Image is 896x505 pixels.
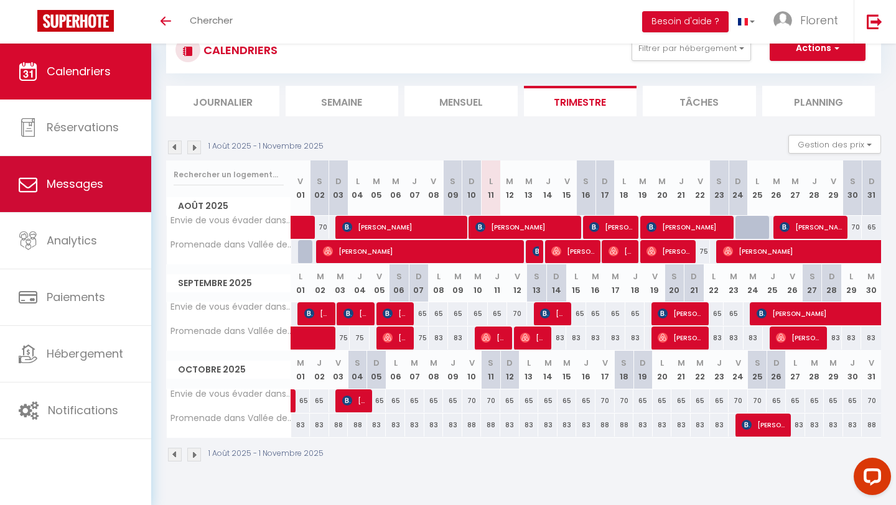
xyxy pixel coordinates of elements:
abbr: M [678,357,685,369]
abbr: L [793,357,797,369]
span: [PERSON_NAME] [323,239,522,263]
span: [PERSON_NAME] [589,215,634,239]
abbr: J [546,175,551,187]
th: 12 [500,160,520,216]
div: 65 [633,389,653,412]
span: [PERSON_NAME] [520,326,546,350]
abbr: L [849,271,853,282]
abbr: J [357,271,362,282]
div: 83 [448,327,468,350]
abbr: D [602,175,608,187]
span: [PERSON_NAME] [646,215,730,239]
th: 23 [724,264,744,302]
th: 09 [443,160,462,216]
th: 06 [386,351,405,389]
span: [PERSON_NAME] [383,326,408,350]
div: 70 [615,389,634,412]
th: 05 [370,264,390,302]
div: 70 [481,389,500,412]
abbr: L [660,357,664,369]
abbr: J [450,357,455,369]
th: 20 [653,351,672,389]
th: 27 [786,160,805,216]
abbr: V [515,271,520,282]
div: 65 [691,389,710,412]
div: 65 [520,389,539,412]
abbr: M [867,271,875,282]
span: Paiements [47,289,105,305]
h3: CALENDRIERS [200,36,278,64]
th: 10 [462,351,482,389]
abbr: M [392,175,399,187]
span: Août 2025 [167,197,291,215]
div: 83 [744,327,763,350]
img: logout [867,14,882,29]
th: 08 [429,264,449,302]
abbr: D [416,271,422,282]
th: 27 [802,264,822,302]
abbr: M [749,271,757,282]
abbr: S [488,357,493,369]
th: 02 [310,264,330,302]
th: 22 [704,264,724,302]
abbr: V [831,175,836,187]
p: 1 Août 2025 - 1 Novembre 2025 [208,141,324,152]
abbr: M [430,357,437,369]
abbr: J [584,357,589,369]
abbr: M [658,175,666,187]
th: 25 [763,264,783,302]
th: 01 [291,264,311,302]
th: 20 [653,160,672,216]
abbr: S [534,271,539,282]
span: Septembre 2025 [167,274,291,292]
span: Octobre 2025 [167,361,291,379]
th: 24 [729,160,748,216]
th: 11 [488,264,508,302]
span: [PERSON_NAME] [646,239,691,263]
abbr: S [671,271,677,282]
abbr: J [850,357,855,369]
abbr: S [621,357,627,369]
th: 06 [386,160,405,216]
abbr: M [639,175,646,187]
th: 31 [862,160,881,216]
th: 17 [605,264,625,302]
span: Florent [800,12,838,28]
div: 83 [625,327,645,350]
th: 28 [822,264,842,302]
li: Semaine [286,86,399,116]
abbr: M [696,357,704,369]
span: Promenade dans Vallée de la Meuse [169,327,293,336]
th: 17 [595,351,615,389]
button: Actions [770,36,866,61]
span: [PERSON_NAME] [342,215,464,239]
abbr: J [770,271,775,282]
th: 10 [468,264,488,302]
button: Gestion des prix [788,135,881,154]
th: 10 [462,160,482,216]
th: 18 [615,351,634,389]
span: Messages [47,176,103,192]
abbr: S [716,175,722,187]
abbr: J [679,175,684,187]
abbr: M [811,357,818,369]
th: 12 [507,264,527,302]
div: 65 [409,302,429,325]
div: 65 [653,389,672,412]
abbr: D [869,175,875,187]
span: [PERSON_NAME] [475,215,578,239]
div: 83 [429,327,449,350]
th: 06 [390,264,409,302]
input: Rechercher un logement... [174,164,284,186]
abbr: D [335,175,342,187]
div: 70 [462,389,482,412]
abbr: V [335,357,341,369]
span: [PERSON_NAME] [383,302,408,325]
abbr: V [698,175,703,187]
th: 01 [291,351,310,389]
div: 70 [748,389,767,412]
div: 75 [409,327,429,350]
div: 65 [786,389,805,412]
div: 65 [443,389,462,412]
th: 03 [329,351,348,389]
